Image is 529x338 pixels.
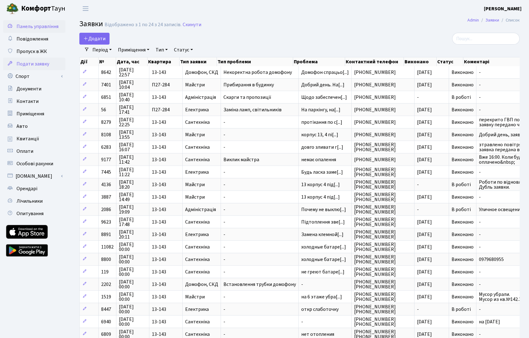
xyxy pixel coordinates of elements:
span: Майстри [185,82,218,87]
th: Контактний телефон [345,57,404,66]
span: [DATE] [417,194,432,200]
span: [DATE] [417,281,432,288]
a: Приміщення [115,45,152,55]
span: Орендарі [16,185,37,192]
span: [PHONE_NUMBER] [354,70,412,75]
span: Сантехніка [185,220,218,225]
span: [DATE] 00:00 [119,292,147,302]
span: 13-143 [152,269,180,274]
a: [DOMAIN_NAME] [3,170,65,182]
span: Повідомлення [16,36,48,42]
span: [DATE] [417,244,432,250]
span: - [223,195,296,200]
span: Виконано [452,219,474,225]
a: Додати [79,33,110,45]
span: протікання по с[...] [301,119,342,126]
span: [PHONE_NUMBER] [PHONE_NUMBER] [354,292,412,302]
span: В роботі [452,306,471,313]
span: [DATE] 22:25 [119,117,147,127]
span: Майстри [185,182,218,187]
span: Почему не выклю[...] [301,206,346,213]
span: 13-143 [152,220,180,225]
span: 13-143 [152,282,180,287]
span: 8108 [101,131,111,138]
span: 7401 [101,81,111,88]
span: 13-143 [152,170,180,175]
span: 9623 [101,219,111,225]
span: [DATE] 19:09 [119,205,147,215]
span: [DATE] [417,156,432,163]
span: - [301,319,349,324]
span: Домофон спрацьо[...] [301,69,349,76]
th: Проблема [293,57,345,66]
span: - [223,145,296,150]
span: Виклик майстра [223,157,296,162]
span: В роботі [452,181,471,188]
a: Пропуск в ЖК [3,45,65,58]
span: Квитанції [16,135,39,142]
span: - [223,319,296,324]
span: Заявки [79,18,103,29]
span: корпус 13, 4 пі[...] [301,131,338,138]
span: 6283 [101,144,111,151]
span: 7445 [101,169,111,176]
span: 13-143 [152,207,180,212]
span: 2202 [101,281,111,288]
a: Документи [3,83,65,95]
span: 9177 [101,156,111,163]
a: Статус [171,45,195,55]
span: Добрий день. На[...] [301,81,344,88]
span: откр слаботочку [301,307,349,312]
input: Пошук... [452,33,520,45]
b: Комфорт [21,3,51,13]
span: Подати заявку [16,60,49,67]
span: [DATE] 11:22 [119,167,147,177]
span: Авто [16,123,28,130]
span: [PHONE_NUMBER] [354,82,412,87]
span: [PHONE_NUMBER] [354,120,412,125]
span: [DATE] 00:00 [119,317,147,327]
span: Документи [16,85,41,92]
span: 13-143 [152,70,180,75]
span: [DATE] [417,69,432,76]
span: В роботі [452,94,471,101]
span: Сантехніка [185,319,218,324]
a: Заявки [485,17,499,23]
span: - [223,207,296,212]
span: 11082 [101,244,114,250]
span: Виконано [452,331,474,338]
span: 13-143 [152,244,180,249]
img: logo.png [6,2,19,15]
span: [PHONE_NUMBER] [354,132,412,137]
span: Сантехніка [185,257,218,262]
span: Електрика [185,232,218,237]
th: Тип заявки [180,57,217,66]
a: Спорт [3,70,65,83]
span: Виконано [452,256,474,263]
span: 13-143 [152,294,180,299]
span: [DATE] 22:57 [119,67,147,77]
span: Виконано [452,268,474,275]
th: Статус [437,57,463,66]
a: Авто [3,120,65,133]
span: Підтоплення зве[...] [301,219,345,225]
span: [DATE] 17:48 [119,217,147,227]
span: Оплати [16,148,33,155]
span: - [223,132,296,137]
span: 13-143 [152,132,180,137]
span: довго зливати г[...] [301,144,343,151]
span: [DATE] [417,106,432,113]
span: на 6 этаже убра[...] [301,293,342,300]
span: Виконано [452,69,474,76]
span: 13-143 [152,332,180,337]
span: 13-143 [152,257,180,262]
span: 8642 [101,69,111,76]
span: Сантехніка [185,332,218,337]
span: 13-143 [152,157,180,162]
span: Опитування [16,210,44,217]
span: - [417,94,419,101]
span: Будь ласка заме[...] [301,169,343,176]
span: Електрика [185,107,218,112]
span: не греют батаре[...] [301,268,344,275]
span: - [223,182,296,187]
